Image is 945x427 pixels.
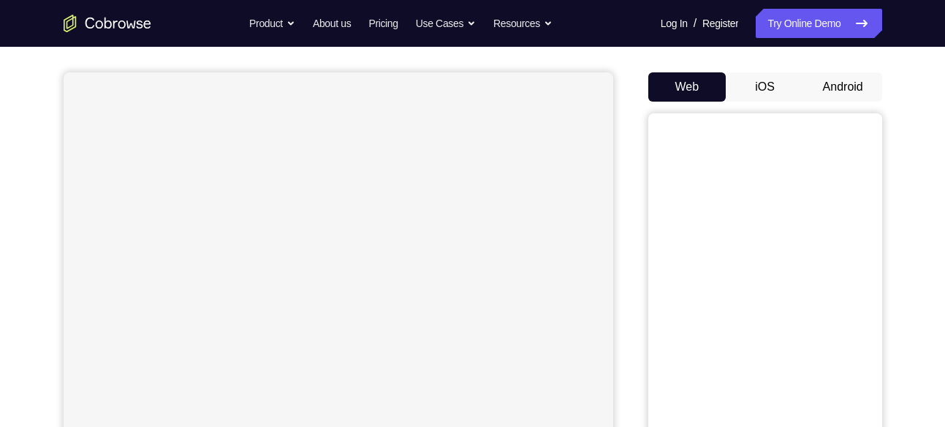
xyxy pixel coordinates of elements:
button: Resources [493,9,553,38]
a: Register [702,9,738,38]
button: Android [804,72,882,102]
button: Product [249,9,295,38]
button: Web [648,72,726,102]
a: Try Online Demo [756,9,881,38]
a: Log In [661,9,688,38]
button: Use Cases [416,9,476,38]
span: / [694,15,697,32]
a: Go to the home page [64,15,151,32]
button: iOS [726,72,804,102]
a: Pricing [368,9,398,38]
a: About us [313,9,351,38]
